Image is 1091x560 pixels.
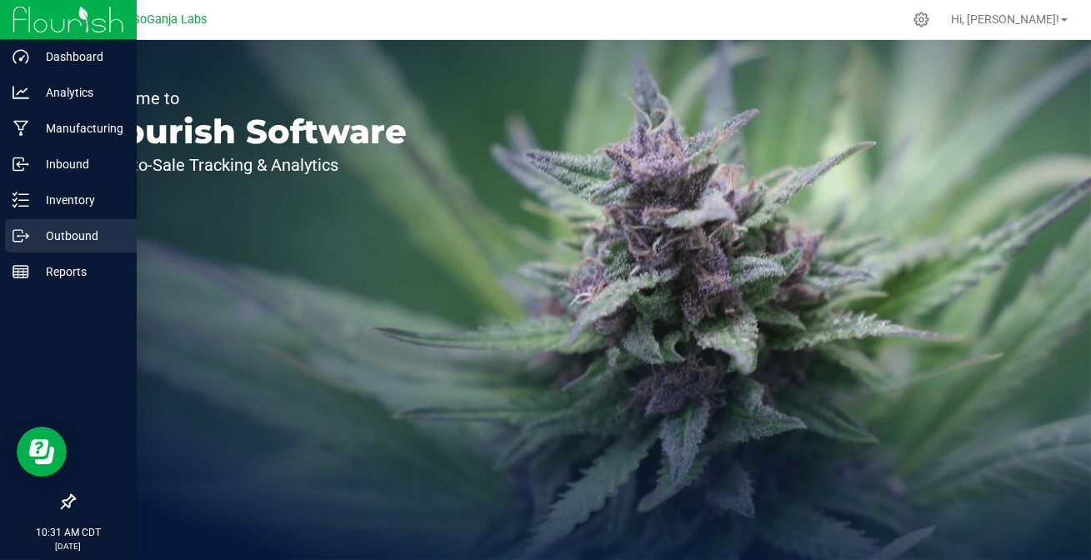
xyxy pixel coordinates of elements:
[911,12,932,27] div: Manage settings
[8,540,129,552] p: [DATE]
[90,157,407,173] p: Seed-to-Sale Tracking & Analytics
[29,226,129,246] p: Outbound
[13,48,29,65] inline-svg: Dashboard
[29,190,129,210] p: Inventory
[13,156,29,172] inline-svg: Inbound
[90,115,407,148] p: Flourish Software
[90,90,407,107] p: Welcome to
[13,84,29,101] inline-svg: Analytics
[17,427,67,477] iframe: Resource center
[13,263,29,280] inline-svg: Reports
[29,47,129,67] p: Dashboard
[951,12,1059,26] span: Hi, [PERSON_NAME]!
[13,120,29,137] inline-svg: Manufacturing
[29,82,129,102] p: Analytics
[13,192,29,208] inline-svg: Inventory
[133,12,208,27] span: SoGanja Labs
[29,154,129,174] p: Inbound
[29,118,129,138] p: Manufacturing
[8,525,129,540] p: 10:31 AM CDT
[13,227,29,244] inline-svg: Outbound
[29,262,129,282] p: Reports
